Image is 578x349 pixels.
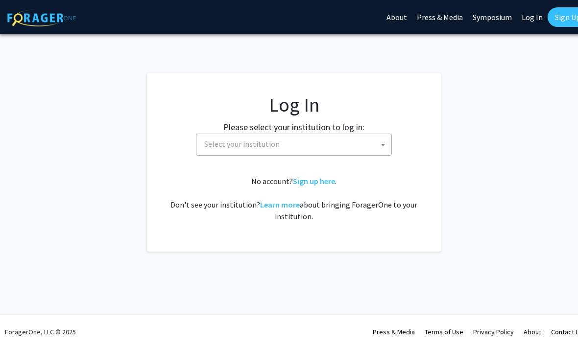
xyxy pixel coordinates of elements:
[293,176,335,186] a: Sign up here
[204,139,280,149] span: Select your institution
[7,9,76,26] img: ForagerOne Logo
[223,120,364,134] label: Please select your institution to log in:
[167,175,421,222] div: No account? . Don't see your institution? about bringing ForagerOne to your institution.
[167,93,421,116] h1: Log In
[473,327,514,336] a: Privacy Policy
[196,134,392,156] span: Select your institution
[425,327,463,336] a: Terms of Use
[524,327,541,336] a: About
[5,315,76,349] div: ForagerOne, LLC © 2025
[260,200,300,209] a: Learn more about bringing ForagerOne to your institution
[373,327,415,336] a: Press & Media
[200,134,391,154] span: Select your institution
